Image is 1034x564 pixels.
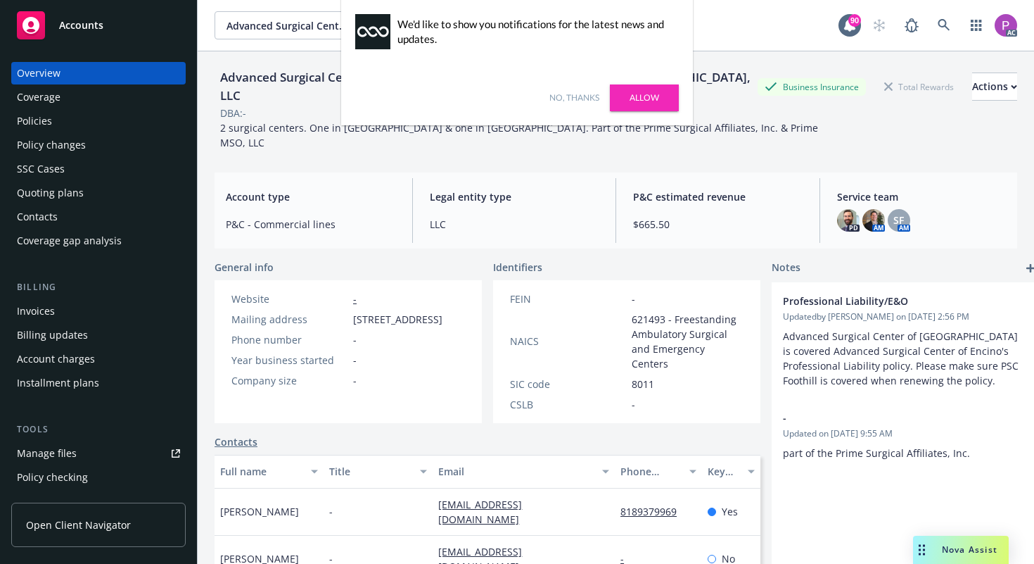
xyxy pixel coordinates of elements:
[220,464,302,479] div: Full name
[353,332,357,347] span: -
[17,490,106,513] div: Manage exposures
[17,158,65,180] div: SSC Cases
[329,464,411,479] div: Title
[215,68,758,106] div: Advanced Surgical Center of Encino, LLC & Advanced Surgical Center of [GEOGRAPHIC_DATA], LLC
[877,78,961,96] div: Total Rewards
[17,324,88,346] div: Billing updates
[862,209,885,232] img: photo
[11,466,186,489] a: Policy checking
[708,464,739,479] div: Key contact
[11,62,186,84] a: Overview
[995,14,1017,37] img: photo
[837,209,860,232] img: photo
[220,121,821,149] span: 2 surgical centers. One in [GEOGRAPHIC_DATA] & one in [GEOGRAPHIC_DATA]. Part of the Prime Surgic...
[942,544,997,556] span: Nova Assist
[353,292,357,306] a: -
[397,17,672,46] div: We'd like to show you notifications for the latest news and updates.
[17,372,99,394] div: Installment plans
[329,504,333,519] span: -
[231,373,347,388] div: Company size
[783,294,991,308] span: Professional Liability/E&O
[898,11,926,39] a: Report a Bug
[615,455,702,489] button: Phone number
[17,182,84,204] div: Quoting plans
[11,442,186,465] a: Manage files
[324,455,433,489] button: Title
[633,189,803,204] span: P&C estimated revenue
[633,217,803,232] span: $665.50
[722,504,738,519] span: Yes
[438,464,594,479] div: Email
[430,217,599,232] span: LLC
[11,372,186,394] a: Installment plans
[17,230,122,252] div: Coverage gap analysis
[758,78,866,96] div: Business Insurance
[549,92,599,104] a: No, thanks
[353,353,357,368] span: -
[632,377,654,391] span: 8011
[632,292,635,306] span: -
[962,11,990,39] a: Switch app
[11,182,186,204] a: Quoting plans
[11,206,186,228] a: Contacts
[438,498,530,526] a: [EMAIL_ADDRESS][DOMAIN_NAME]
[17,86,60,108] div: Coverage
[17,442,77,465] div: Manage files
[17,134,86,156] div: Policy changes
[865,11,893,39] a: Start snowing
[17,62,60,84] div: Overview
[972,73,1017,100] div: Actions
[353,312,442,327] span: [STREET_ADDRESS]
[17,110,52,132] div: Policies
[702,455,760,489] button: Key contact
[783,411,991,425] span: -
[893,213,904,227] span: SF
[226,189,395,204] span: Account type
[11,6,186,45] a: Accounts
[930,11,958,39] a: Search
[17,300,55,322] div: Invoices
[11,300,186,322] a: Invoices
[11,490,186,513] a: Manage exposures
[17,348,95,370] div: Account charges
[433,455,615,489] button: Email
[510,397,626,412] div: CSLB
[620,464,681,479] div: Phone number
[493,260,542,275] span: Identifiers
[17,466,88,489] div: Policy checking
[510,377,626,391] div: SIC code
[783,330,1021,387] span: Advanced Surgical Center of [GEOGRAPHIC_DATA] is covered Advanced Surgical Center of Encino's Pro...
[11,324,186,346] a: Billing updates
[215,260,274,275] span: General info
[353,373,357,388] span: -
[231,292,347,306] div: Website
[220,504,299,519] span: [PERSON_NAME]
[783,311,1028,323] span: Updated by [PERSON_NAME] on [DATE] 2:56 PM
[913,536,931,564] div: Drag to move
[848,14,861,27] div: 90
[231,353,347,368] div: Year business started
[510,292,626,306] div: FEIN
[913,536,1009,564] button: Nova Assist
[837,189,1007,204] span: Service team
[510,334,626,349] div: NAICS
[26,518,131,532] span: Open Client Navigator
[11,280,186,294] div: Billing
[215,434,257,449] a: Contacts
[220,106,246,120] div: DBA: -
[11,86,186,108] a: Coverage
[632,312,743,371] span: 621493 - Freestanding Ambulatory Surgical and Emergency Centers
[59,20,103,31] span: Accounts
[11,348,186,370] a: Account charges
[231,312,347,327] div: Mailing address
[17,206,58,228] div: Contacts
[772,260,800,277] span: Notes
[11,158,186,180] a: SSC Cases
[11,134,186,156] a: Policy changes
[620,505,688,518] a: 8189379969
[215,11,390,39] button: Advanced Surgical Center of Encino, LLC & Advanced Surgical Center of [GEOGRAPHIC_DATA], LLC
[11,422,186,437] div: Tools
[11,110,186,132] a: Policies
[632,397,635,412] span: -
